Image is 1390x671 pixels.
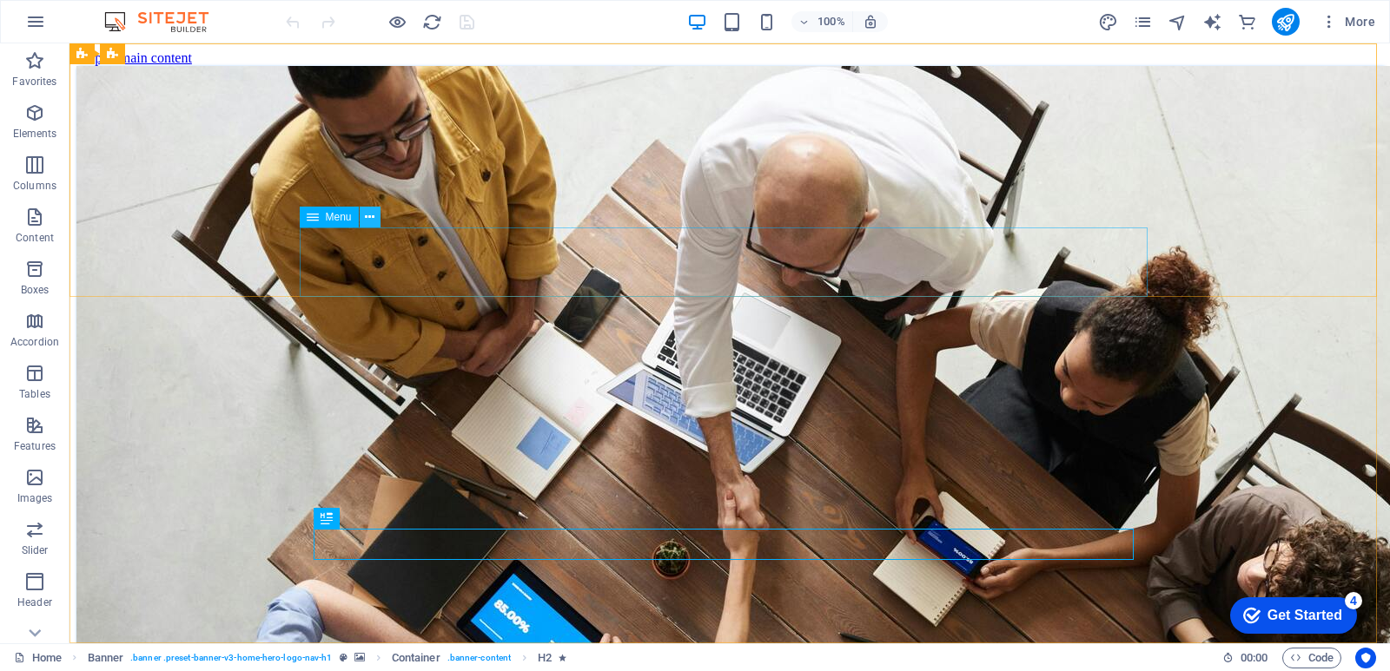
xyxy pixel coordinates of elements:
[88,648,567,668] nav: breadcrumb
[387,11,407,32] button: Click here to leave preview mode and continue editing
[129,3,146,21] div: 4
[13,179,56,193] p: Columns
[354,653,365,662] i: This element contains a background
[1237,12,1257,32] i: Commerce
[1098,11,1119,32] button: design
[1282,648,1341,668] button: Code
[16,231,54,245] p: Content
[17,595,52,609] p: Header
[51,19,126,35] div: Get Started
[12,75,56,89] p: Favorites
[10,335,59,349] p: Accordion
[22,543,49,557] p: Slider
[14,648,62,668] a: Click to cancel selection. Double-click to open Pages
[1168,12,1188,32] i: Navigator
[88,648,124,668] span: Click to select. Double-click to edit
[1241,648,1268,668] span: 00 00
[1290,648,1334,668] span: Code
[1237,11,1258,32] button: commerce
[14,439,56,453] p: Features
[817,11,845,32] h6: 100%
[863,14,878,30] i: On resize automatically adjust zoom level to fit chosen device.
[100,11,230,32] img: Editor Logo
[392,648,440,668] span: Click to select. Double-click to edit
[7,7,122,22] a: Skip to main content
[14,9,141,45] div: Get Started 4 items remaining, 20% complete
[1202,12,1222,32] i: AI Writer
[1168,11,1188,32] button: navigator
[326,212,352,222] span: Menu
[1320,13,1375,30] span: More
[559,653,566,662] i: Element contains an animation
[17,491,53,505] p: Images
[13,127,57,141] p: Elements
[538,648,552,668] span: Click to select. Double-click to edit
[1098,12,1118,32] i: Design (Ctrl+Alt+Y)
[21,283,50,297] p: Boxes
[1222,648,1268,668] h6: Session time
[1355,648,1376,668] button: Usercentrics
[1133,12,1153,32] i: Pages (Ctrl+Alt+S)
[422,12,442,32] i: Reload page
[340,653,347,662] i: This element is a customizable preset
[1253,651,1255,664] span: :
[1272,8,1300,36] button: publish
[1314,8,1382,36] button: More
[130,648,332,668] span: . banner .preset-banner-v3-home-hero-logo-nav-h1
[1133,11,1154,32] button: pages
[447,648,511,668] span: . banner-content
[421,11,442,32] button: reload
[791,11,853,32] button: 100%
[1202,11,1223,32] button: text_generator
[1275,12,1295,32] i: Publish
[19,387,50,401] p: Tables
